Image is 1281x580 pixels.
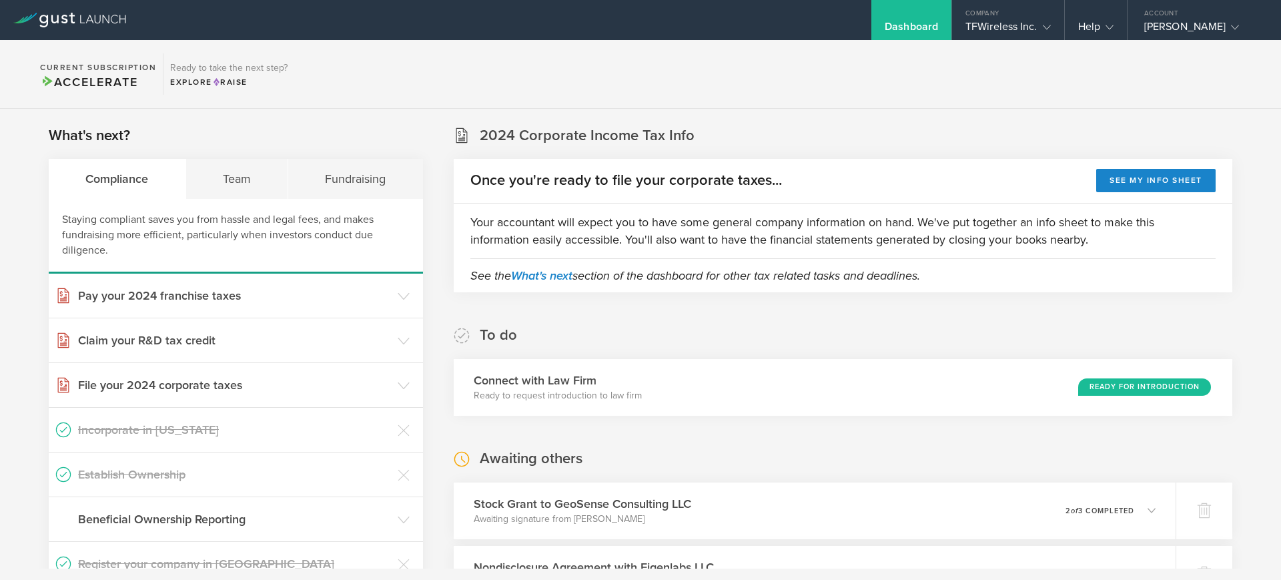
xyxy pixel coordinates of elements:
[40,75,137,89] span: Accelerate
[474,495,691,513] h3: Stock Grant to GeoSense Consulting LLC
[1214,516,1281,580] iframe: Chat Widget
[78,287,391,304] h3: Pay your 2024 franchise taxes
[40,63,156,71] h2: Current Subscription
[170,63,288,73] h3: Ready to take the next step?
[212,77,248,87] span: Raise
[1078,378,1211,396] div: Ready for Introduction
[78,376,391,394] h3: File your 2024 corporate taxes
[163,53,294,95] div: Ready to take the next step?ExploreRaise
[470,268,920,283] em: See the section of the dashboard for other tax related tasks and deadlines.
[78,332,391,349] h3: Claim your R&D tax credit
[885,20,938,40] div: Dashboard
[186,159,289,199] div: Team
[511,268,572,283] a: What's next
[474,389,642,402] p: Ready to request introduction to law firm
[474,372,642,389] h3: Connect with Law Firm
[49,159,186,199] div: Compliance
[49,199,423,274] div: Staying compliant saves you from hassle and legal fees, and makes fundraising more efficient, par...
[288,159,423,199] div: Fundraising
[454,359,1232,416] div: Connect with Law FirmReady to request introduction to law firmReady for Introduction
[480,449,582,469] h2: Awaiting others
[1071,507,1078,515] em: of
[78,466,391,483] h3: Establish Ownership
[470,214,1216,248] p: Your accountant will expect you to have some general company information on hand. We've put toget...
[1144,20,1258,40] div: [PERSON_NAME]
[78,511,391,528] h3: Beneficial Ownership Reporting
[474,513,691,526] p: Awaiting signature from [PERSON_NAME]
[1065,507,1134,515] p: 2 3 completed
[470,171,782,190] h2: Once you're ready to file your corporate taxes...
[170,76,288,88] div: Explore
[49,126,130,146] h2: What's next?
[1096,169,1216,192] button: See my info sheet
[78,421,391,439] h3: Incorporate in [US_STATE]
[78,555,391,573] h3: Register your company in [GEOGRAPHIC_DATA]
[480,326,517,345] h2: To do
[965,20,1051,40] div: TFWireless Inc.
[1078,20,1114,40] div: Help
[480,126,695,146] h2: 2024 Corporate Income Tax Info
[474,559,714,576] h3: Nondisclosure Agreement with Eigenlabs LLC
